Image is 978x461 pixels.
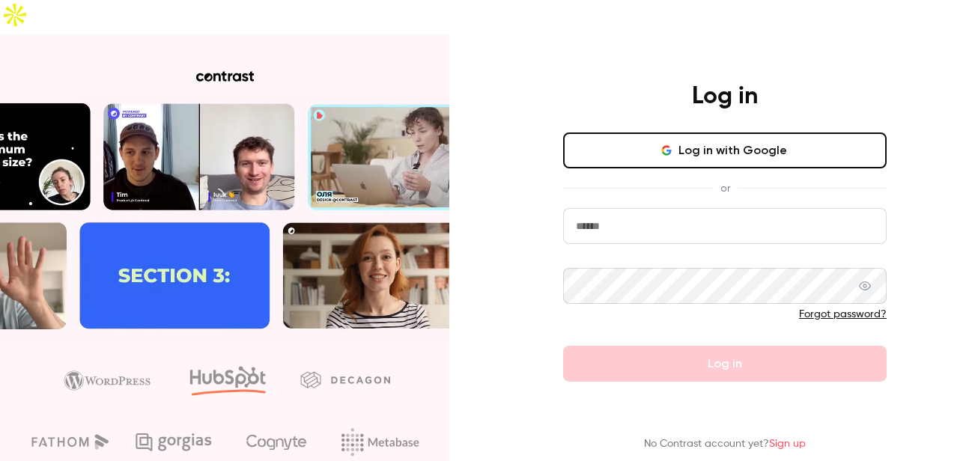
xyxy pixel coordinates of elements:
[799,309,887,320] a: Forgot password?
[644,436,806,452] p: No Contrast account yet?
[563,132,887,168] button: Log in with Google
[300,371,390,388] img: decagon
[713,180,738,196] span: or
[692,82,758,112] h4: Log in
[769,439,806,449] a: Sign up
